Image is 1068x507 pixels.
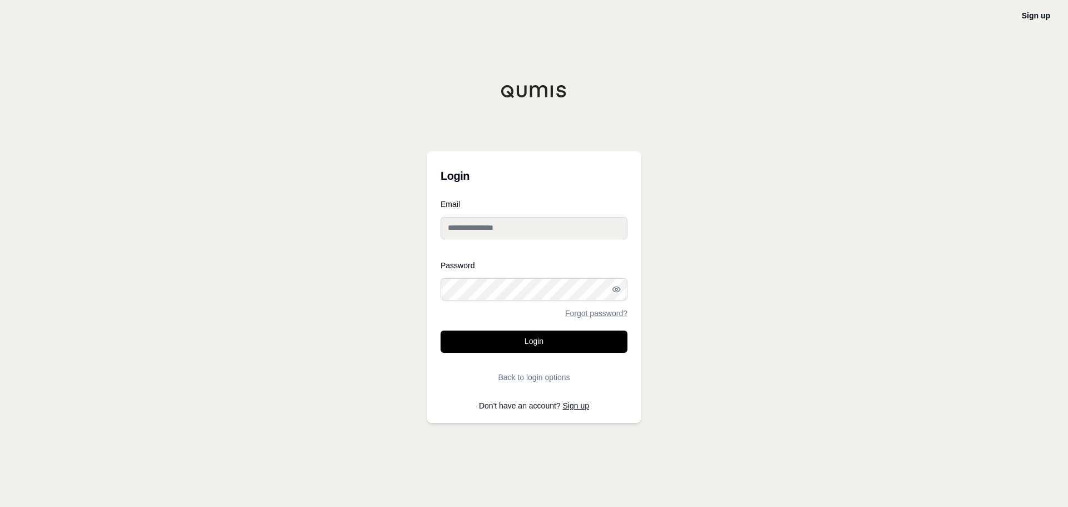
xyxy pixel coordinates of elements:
[441,262,627,269] label: Password
[441,366,627,388] button: Back to login options
[563,401,589,410] a: Sign up
[441,200,627,208] label: Email
[441,331,627,353] button: Login
[1022,11,1050,20] a: Sign up
[501,85,567,98] img: Qumis
[441,402,627,410] p: Don't have an account?
[441,165,627,187] h3: Login
[565,309,627,317] a: Forgot password?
